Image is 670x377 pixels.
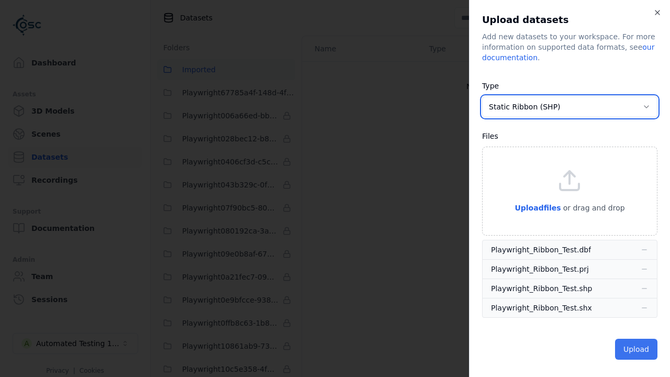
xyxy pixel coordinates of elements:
[491,303,592,313] div: Playwright_Ribbon_Test.shx
[482,132,498,140] label: Files
[561,202,625,214] p: or drag and drop
[482,31,657,63] div: Add new datasets to your workspace. For more information on supported data formats, see .
[515,204,561,212] span: Upload files
[482,82,499,90] label: Type
[491,264,589,274] div: Playwright_Ribbon_Test.prj
[615,339,657,360] button: Upload
[482,13,657,27] h2: Upload datasets
[491,283,592,294] div: Playwright_Ribbon_Test.shp
[491,245,591,255] div: Playwright_Ribbon_Test.dbf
